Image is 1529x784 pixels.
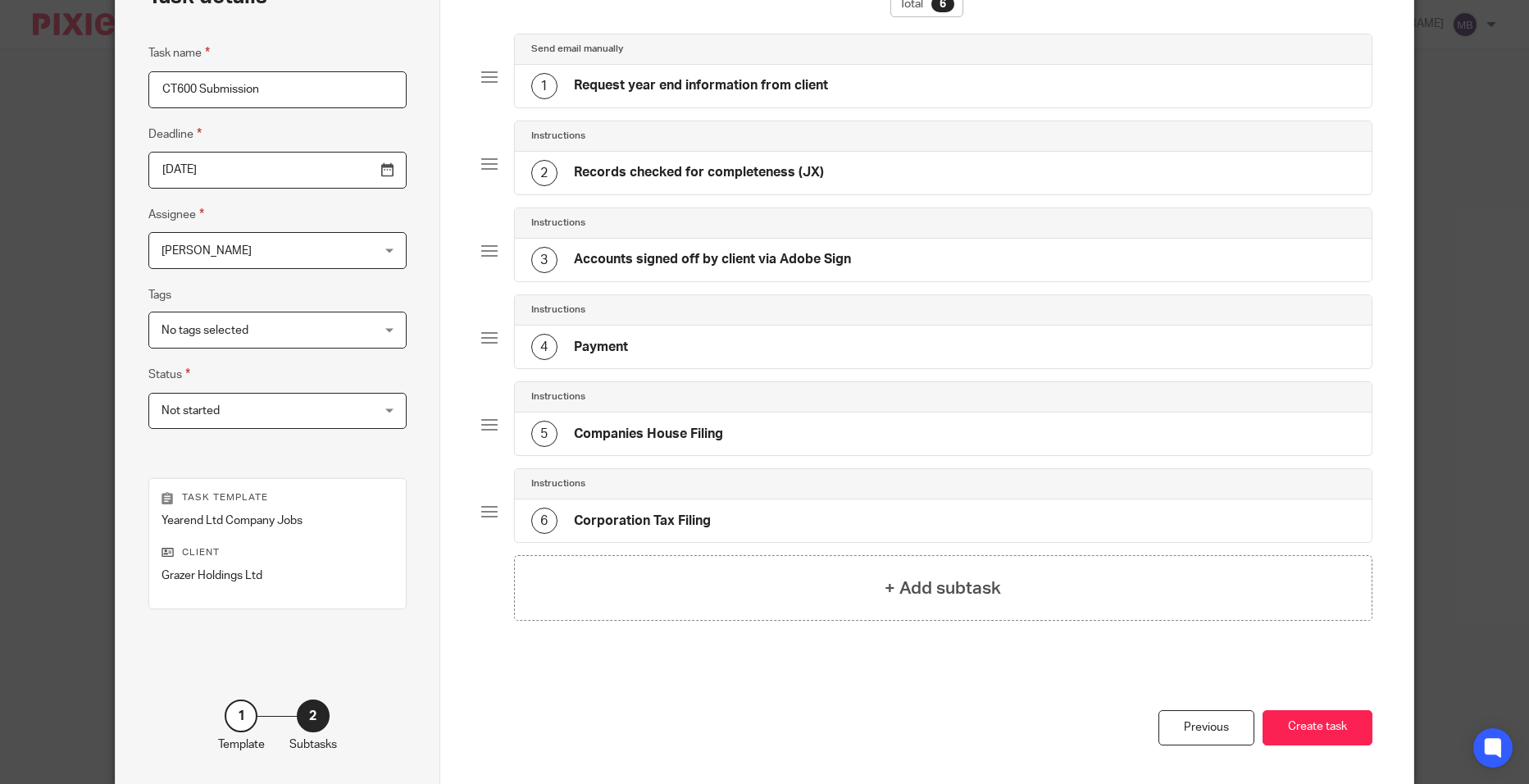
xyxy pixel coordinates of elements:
span: No tags selected [162,325,248,336]
div: 6 [531,508,557,534]
span: Not started [162,405,220,417]
h4: Payment [574,339,628,356]
h4: Companies House Filing [574,426,723,443]
div: Previous [1158,710,1254,745]
div: 1 [225,700,257,732]
div: 4 [531,334,557,360]
div: 5 [531,421,557,447]
h4: Send email manually [531,43,623,56]
p: Yearend Ltd Company Jobs [162,513,394,529]
div: 2 [531,160,557,186]
span: [PERSON_NAME] [162,245,252,257]
label: Tags [148,287,171,303]
p: Client [162,546,394,559]
div: 1 [531,73,557,99]
p: Task template [162,491,394,504]
h4: Instructions [531,390,585,403]
h4: Records checked for completeness (JX) [574,164,824,181]
h4: Instructions [531,303,585,317]
label: Task name [148,43,210,62]
p: Template [218,736,265,753]
button: Create task [1263,710,1372,745]
h4: Instructions [531,477,585,490]
p: Grazer Holdings Ltd [162,567,394,584]
p: Subtasks [289,736,337,753]
div: 3 [531,247,557,273]
h4: Instructions [531,217,585,230]
input: Pick a date [148,152,407,189]
input: Task name [148,71,407,108]
h4: Request year end information from client [574,77,828,94]
label: Status [148,365,190,384]
h4: Instructions [531,130,585,143]
label: Deadline [148,125,202,144]
h4: + Add subtask [885,576,1001,601]
label: Assignee [148,205,204,224]
h4: Corporation Tax Filing [574,513,711,530]
h4: Accounts signed off by client via Adobe Sign [574,251,851,268]
div: 2 [297,700,330,732]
